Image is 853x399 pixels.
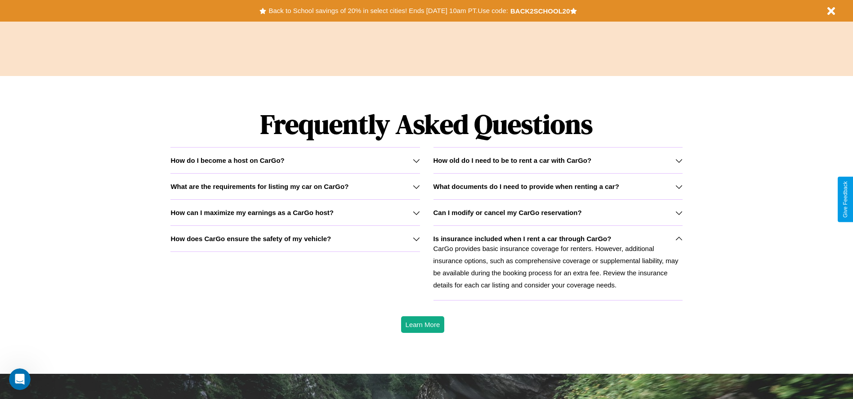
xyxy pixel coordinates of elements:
h3: Can I modify or cancel my CarGo reservation? [433,209,582,216]
button: Learn More [401,316,445,333]
b: BACK2SCHOOL20 [510,7,570,15]
h3: How old do I need to be to rent a car with CarGo? [433,157,592,164]
h3: What documents do I need to provide when renting a car? [433,183,619,190]
h3: How does CarGo ensure the safety of my vehicle? [170,235,331,242]
h3: Is insurance included when I rent a car through CarGo? [433,235,612,242]
iframe: Intercom live chat [9,368,31,390]
h3: What are the requirements for listing my car on CarGo? [170,183,348,190]
h1: Frequently Asked Questions [170,101,682,147]
h3: How do I become a host on CarGo? [170,157,284,164]
button: Back to School savings of 20% in select cities! Ends [DATE] 10am PT.Use code: [266,4,510,17]
h3: How can I maximize my earnings as a CarGo host? [170,209,334,216]
p: CarGo provides basic insurance coverage for renters. However, additional insurance options, such ... [433,242,683,291]
div: Give Feedback [842,181,849,218]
